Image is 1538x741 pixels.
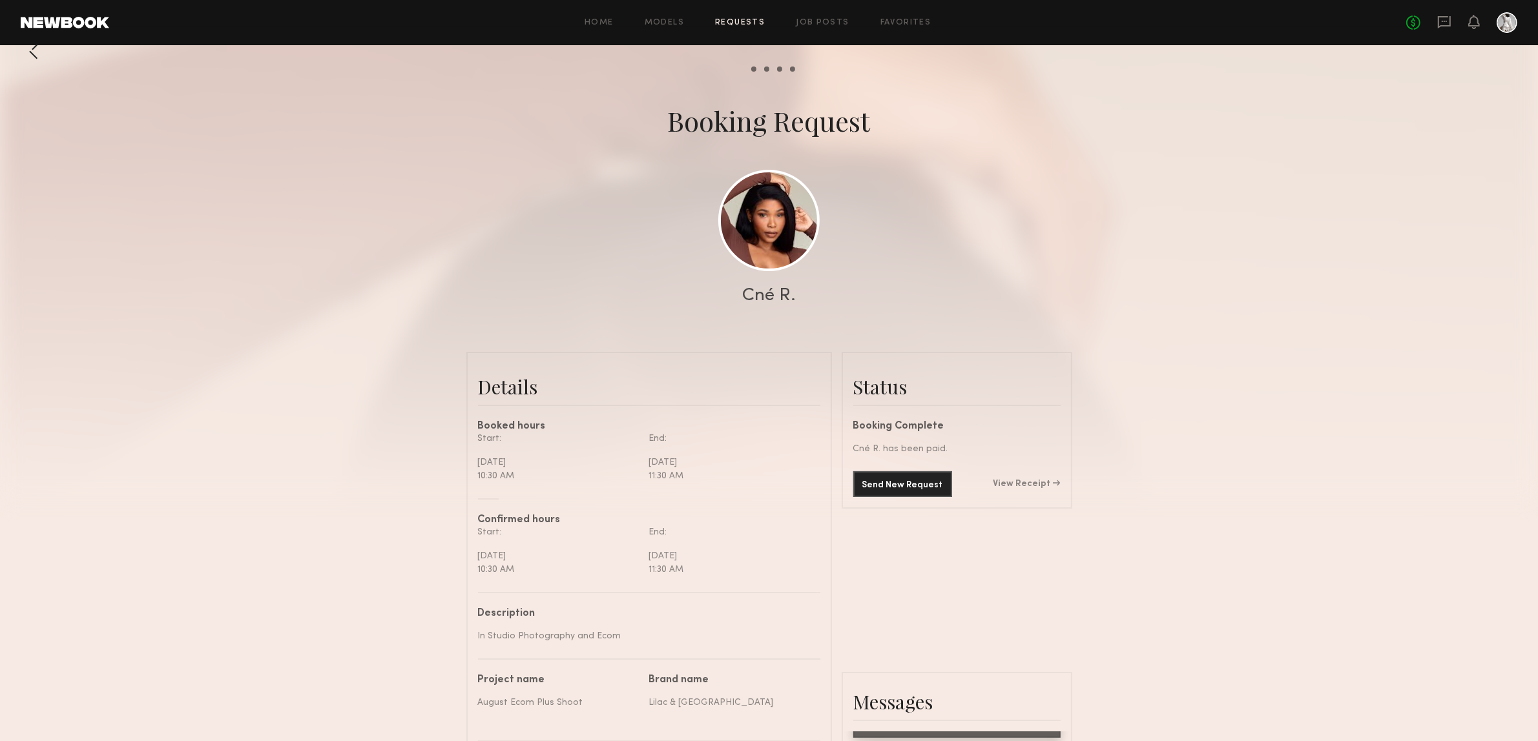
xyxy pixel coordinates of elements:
div: Start: [478,525,639,539]
div: Cné R. [742,287,796,305]
div: Description [478,609,811,619]
div: Confirmed hours [478,515,820,525]
div: Booked hours [478,421,820,432]
div: 10:30 AM [478,469,639,483]
div: Project name [478,675,639,685]
div: [DATE] [649,456,811,469]
div: Messages [853,689,1061,715]
div: In Studio Photography and Ecom [478,629,811,643]
a: Requests [715,19,765,27]
div: August Ecom Plus Shoot [478,696,639,709]
a: Job Posts [796,19,849,27]
a: Favorites [880,19,931,27]
a: Home [585,19,614,27]
button: Send New Request [853,471,952,497]
div: 11:30 AM [649,563,811,576]
div: End: [649,525,811,539]
div: Status [853,374,1061,400]
div: [DATE] [478,549,639,563]
div: Booking Request [668,103,871,139]
div: Details [478,374,820,400]
div: Booking Complete [853,421,1061,432]
a: View Receipt [993,480,1061,489]
div: Brand name [649,675,811,685]
div: End: [649,432,811,445]
div: [DATE] [478,456,639,469]
div: Lilac & [GEOGRAPHIC_DATA] [649,696,811,709]
div: Cné R. has been paid. [853,442,1061,456]
div: 11:30 AM [649,469,811,483]
div: 10:30 AM [478,563,639,576]
a: Models [645,19,684,27]
div: [DATE] [649,549,811,563]
div: Start: [478,432,639,445]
